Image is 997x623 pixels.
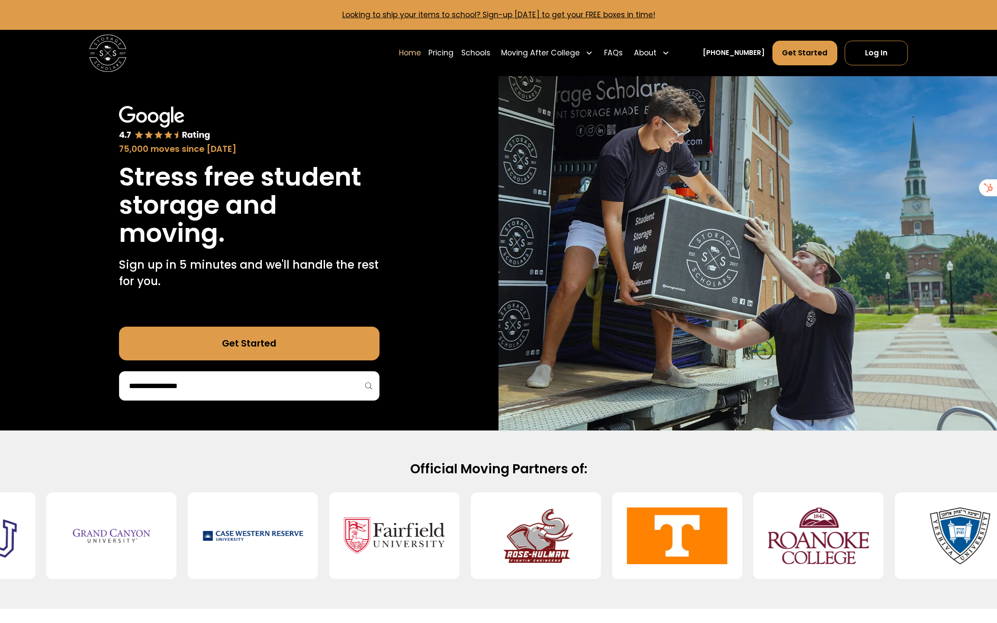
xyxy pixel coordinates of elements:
[61,500,161,572] img: Grand Canyon University (GCU)
[119,143,380,155] div: 75,000 moves since [DATE]
[498,40,597,66] div: Moving After College
[342,10,655,20] a: Looking to ship your items to school? Sign-up [DATE] to get your FREE boxes in time!
[344,500,444,572] img: Fairfield University
[89,35,126,72] img: Storage Scholars main logo
[604,40,623,66] a: FAQs
[772,41,837,66] a: Get Started
[119,163,380,247] h1: Stress free student storage and moving.
[486,500,586,572] img: Rose-Hulman Institute of Technology
[501,48,580,59] div: Moving After College
[399,40,421,66] a: Home
[203,500,303,572] img: Case Western Reserve University
[119,327,380,360] a: Get Started
[845,41,908,66] a: Log In
[768,500,868,572] img: Roanoke College
[703,48,765,58] a: [PHONE_NUMBER]
[498,76,997,430] img: Storage Scholars makes moving and storage easy.
[634,48,656,59] div: About
[119,257,380,290] p: Sign up in 5 minutes and we'll handle the rest for you.
[119,106,210,141] img: Google 4.7 star rating
[428,40,453,66] a: Pricing
[201,460,796,477] h2: Official Moving Partners of:
[630,40,673,66] div: About
[461,40,490,66] a: Schools
[627,500,727,572] img: University of Tennessee-Knoxville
